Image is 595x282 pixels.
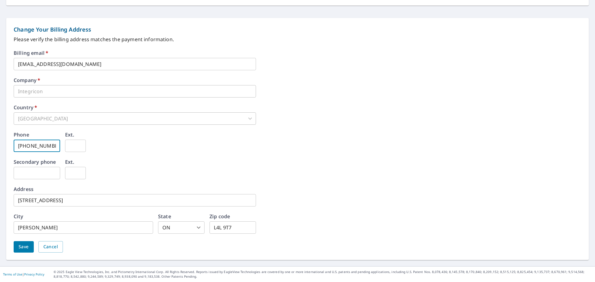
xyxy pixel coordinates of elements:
label: Company [14,78,40,83]
a: Terms of Use [3,272,22,276]
span: Cancel [43,243,58,251]
p: | [3,272,44,276]
label: Zip code [209,214,230,219]
div: ON [158,221,205,234]
label: Country [14,105,37,110]
label: Ext. [65,159,74,164]
p: Change Your Billing Address [14,25,581,34]
p: Please verify the billing address matches the payment information. [14,36,581,43]
button: Save [14,241,34,253]
label: City [14,214,24,219]
label: Secondary phone [14,159,56,164]
label: Phone [14,132,29,137]
label: Billing email [14,50,48,55]
label: Address [14,187,33,192]
label: Ext. [65,132,74,137]
span: Save [19,243,29,251]
label: State [158,214,171,219]
button: Cancel [38,241,63,253]
p: © 2025 Eagle View Technologies, Inc. and Pictometry International Corp. All Rights Reserved. Repo... [54,270,592,279]
div: [GEOGRAPHIC_DATA] [14,112,256,125]
a: Privacy Policy [24,272,44,276]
